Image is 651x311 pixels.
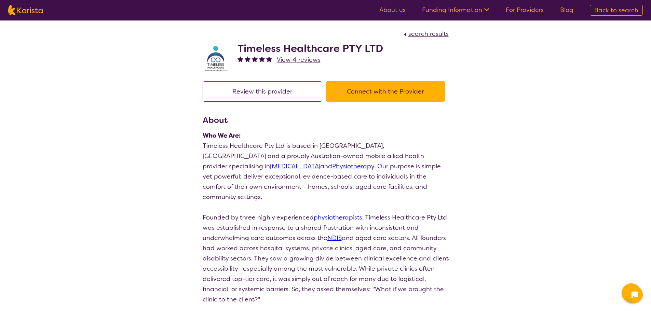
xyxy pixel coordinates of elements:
img: crpuwnkay6cgqnsg7el4.jpg [203,44,230,71]
a: NDIS [327,234,342,242]
a: For Providers [506,6,544,14]
a: Blog [560,6,573,14]
a: Back to search [590,5,643,16]
img: fullstar [266,56,272,62]
a: Funding Information [422,6,489,14]
span: search results [408,30,449,38]
p: Founded by three highly experienced , Timeless Healthcare Pty Ltd was established in response to ... [203,212,449,305]
a: Connect with the Provider [326,87,449,96]
strong: Who We Are: [203,131,241,140]
button: Review this provider [203,81,322,102]
img: fullstar [245,56,250,62]
a: About us [379,6,406,14]
img: fullstar [252,56,258,62]
h2: Timeless Healthcare PTY LTD [238,42,383,55]
a: Physiotherapy [332,162,374,170]
a: View 4 reviews [277,55,321,65]
a: physiotherapists [314,213,362,222]
a: [MEDICAL_DATA] [270,162,320,170]
span: Back to search [594,6,638,14]
button: Connect with the Provider [326,81,445,102]
a: Review this provider [203,87,326,96]
img: fullstar [238,56,243,62]
img: Karista logo [8,5,43,15]
span: View 4 reviews [277,56,321,64]
h3: About [203,114,449,126]
p: Timeless Healthcare Pty Ltd is based in [GEOGRAPHIC_DATA], [GEOGRAPHIC_DATA] and a proudly Austra... [203,141,449,202]
button: Channel Menu [622,283,641,302]
img: fullstar [259,56,265,62]
a: search results [402,30,449,38]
